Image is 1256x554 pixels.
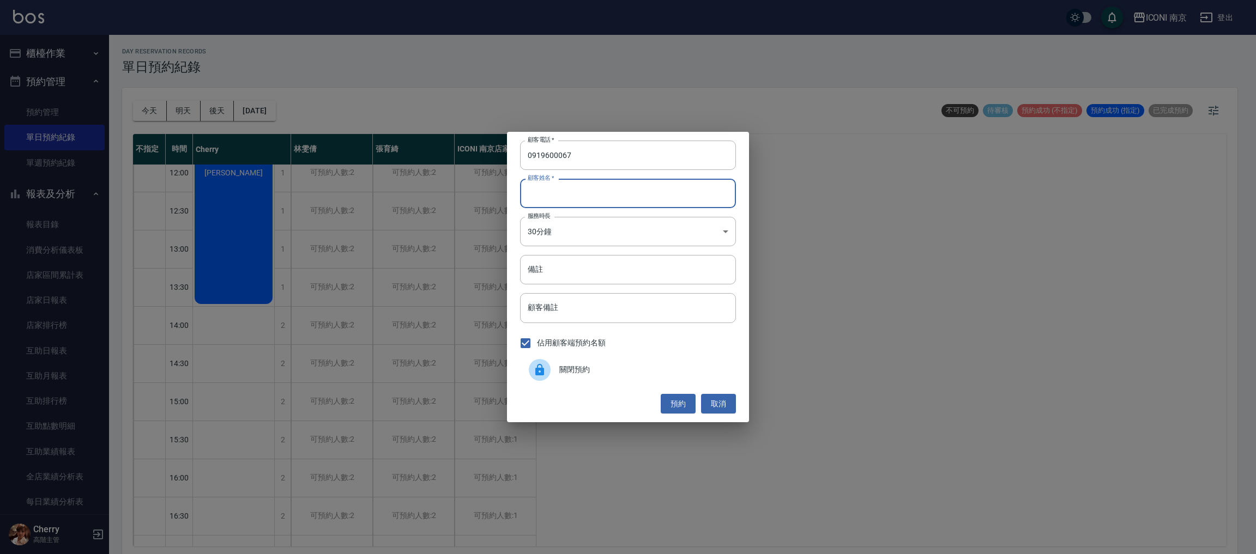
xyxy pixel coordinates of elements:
[559,364,727,375] span: 關閉預約
[661,394,696,414] button: 預約
[701,394,736,414] button: 取消
[537,337,606,349] span: 佔用顧客端預約名額
[528,212,551,220] label: 服務時長
[528,136,554,144] label: 顧客電話
[528,174,554,182] label: 顧客姓名
[520,355,736,385] div: 關閉預約
[520,217,736,246] div: 30分鐘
